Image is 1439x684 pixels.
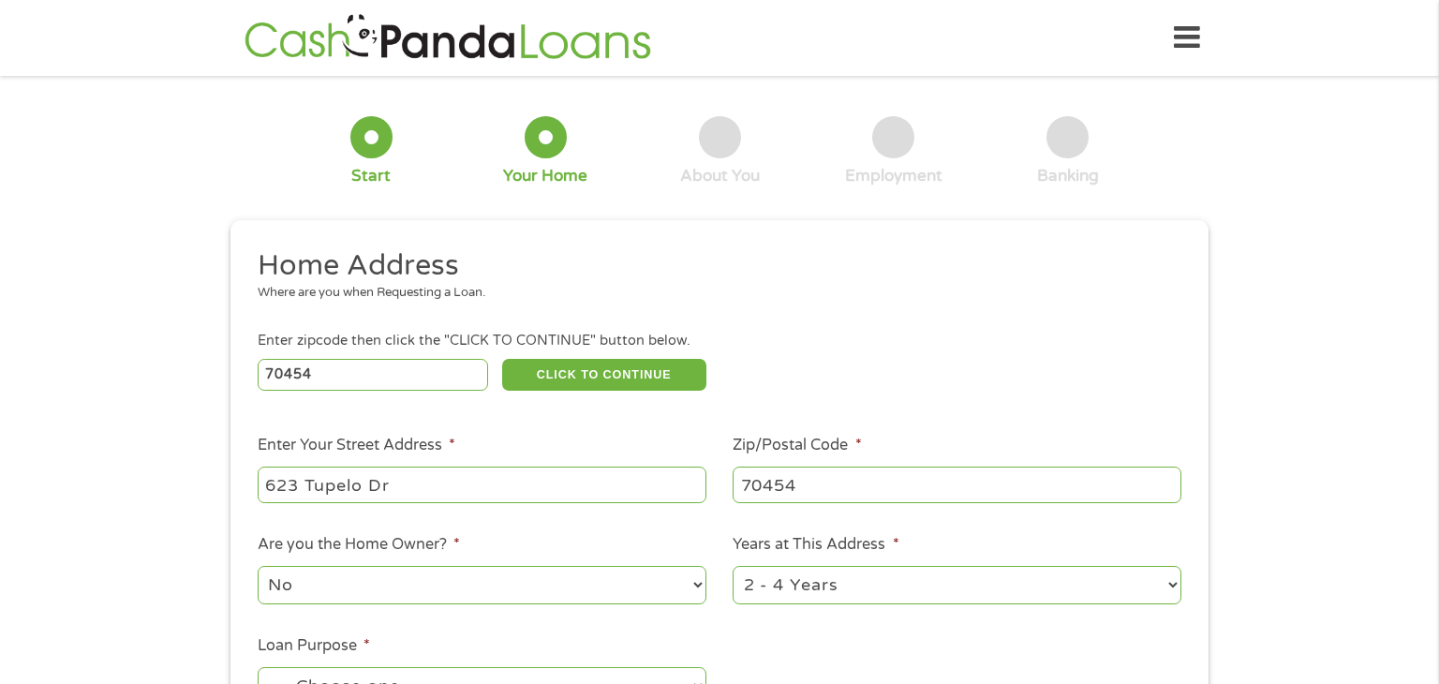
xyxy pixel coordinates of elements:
label: Enter Your Street Address [258,436,455,455]
img: GetLoanNow Logo [239,11,657,65]
div: Where are you when Requesting a Loan. [258,284,1168,303]
label: Are you the Home Owner? [258,535,460,555]
input: 1 Main Street [258,467,706,502]
div: Your Home [503,166,587,186]
label: Loan Purpose [258,636,370,656]
input: Enter Zipcode (e.g 01510) [258,359,489,391]
button: CLICK TO CONTINUE [502,359,706,391]
div: Start [351,166,391,186]
div: Enter zipcode then click the "CLICK TO CONTINUE" button below. [258,331,1181,351]
div: Banking [1037,166,1099,186]
label: Zip/Postal Code [733,436,861,455]
div: About You [680,166,760,186]
label: Years at This Address [733,535,898,555]
div: Employment [845,166,942,186]
h2: Home Address [258,247,1168,285]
